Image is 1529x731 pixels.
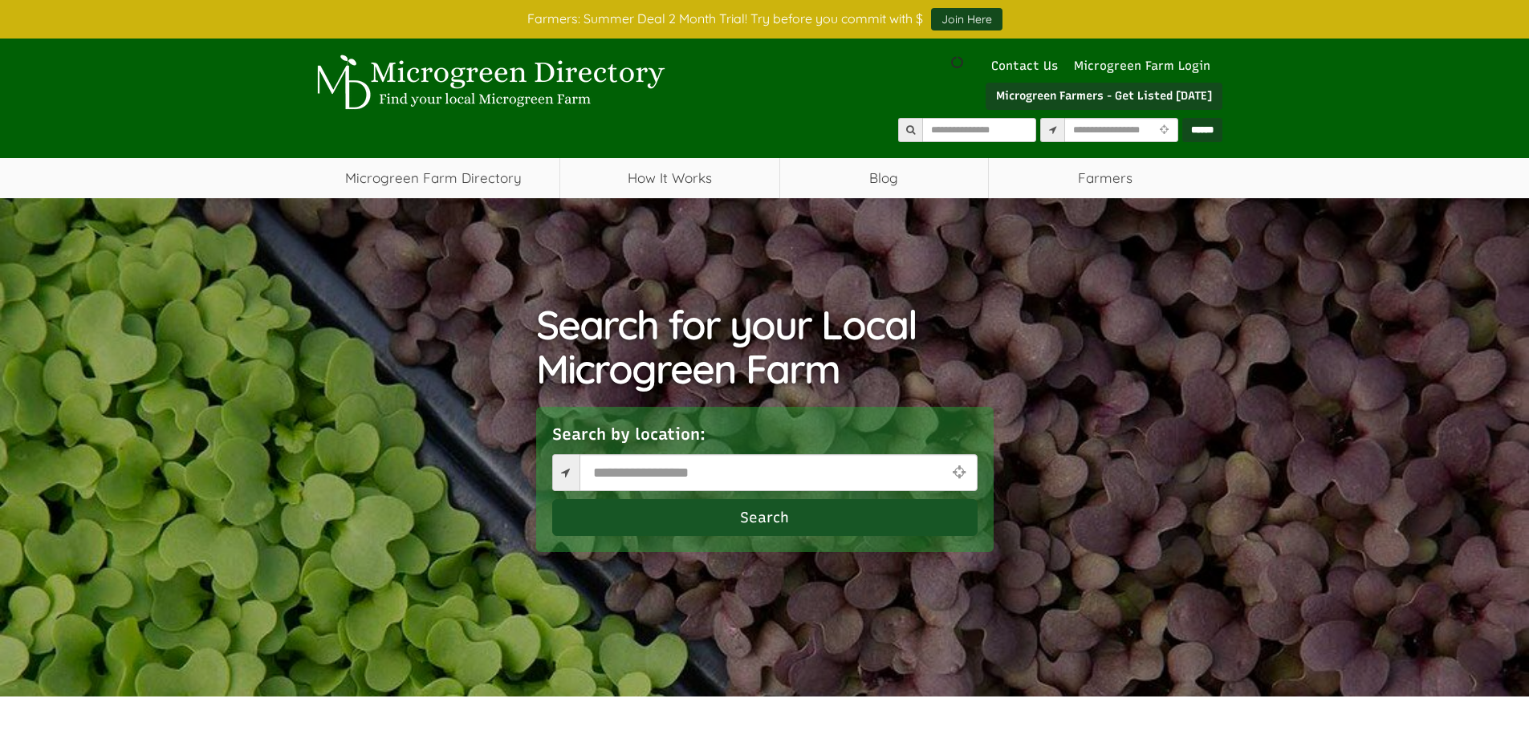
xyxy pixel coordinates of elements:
div: Farmers: Summer Deal 2 Month Trial! Try before you commit with $ [295,8,1234,30]
img: Microgreen Directory [307,55,669,111]
a: How It Works [560,158,779,198]
a: Microgreen Farmers - Get Listed [DATE] [986,83,1222,110]
a: Contact Us [983,59,1066,73]
a: Blog [780,158,988,198]
button: Search [552,499,978,536]
label: Search by location: [552,423,706,446]
span: Farmers [989,158,1222,198]
h1: Search for your Local Microgreen Farm [536,303,994,391]
i: Use Current Location [948,465,969,480]
a: Microgreen Farm Directory [307,158,560,198]
a: Join Here [931,8,1002,30]
a: Microgreen Farm Login [1074,59,1218,73]
i: Use Current Location [1156,125,1173,136]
